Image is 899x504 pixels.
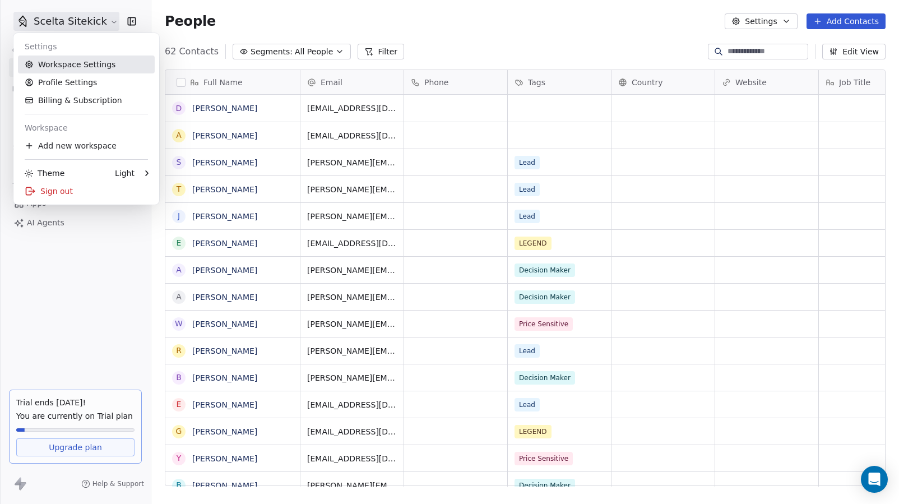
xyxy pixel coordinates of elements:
[18,91,155,109] a: Billing & Subscription
[18,38,155,56] div: Settings
[18,137,155,155] div: Add new workspace
[25,168,64,179] div: Theme
[18,56,155,73] a: Workspace Settings
[18,182,155,200] div: Sign out
[18,73,155,91] a: Profile Settings
[115,168,135,179] div: Light
[18,119,155,137] div: Workspace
